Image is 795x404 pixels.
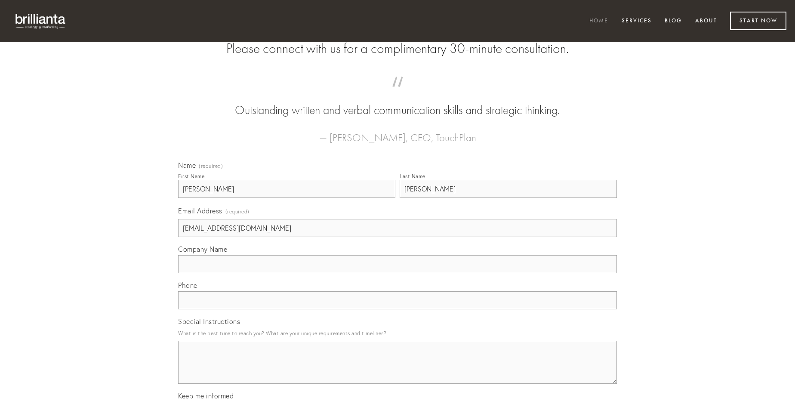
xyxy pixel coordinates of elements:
[178,173,204,179] div: First Name
[178,392,234,400] span: Keep me informed
[616,14,657,28] a: Services
[584,14,614,28] a: Home
[730,12,786,30] a: Start Now
[178,207,222,215] span: Email Address
[192,85,603,119] blockquote: Outstanding written and verbal communication skills and strategic thinking.
[659,14,687,28] a: Blog
[178,317,240,326] span: Special Instructions
[178,161,196,170] span: Name
[178,327,617,339] p: What is the best time to reach you? What are your unique requirements and timelines?
[690,14,723,28] a: About
[225,206,250,217] span: (required)
[178,281,197,290] span: Phone
[199,163,223,169] span: (required)
[9,9,73,34] img: brillianta - research, strategy, marketing
[178,245,227,253] span: Company Name
[400,173,425,179] div: Last Name
[178,40,617,57] h2: Please connect with us for a complimentary 30-minute consultation.
[192,85,603,102] span: “
[192,119,603,146] figcaption: — [PERSON_NAME], CEO, TouchPlan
